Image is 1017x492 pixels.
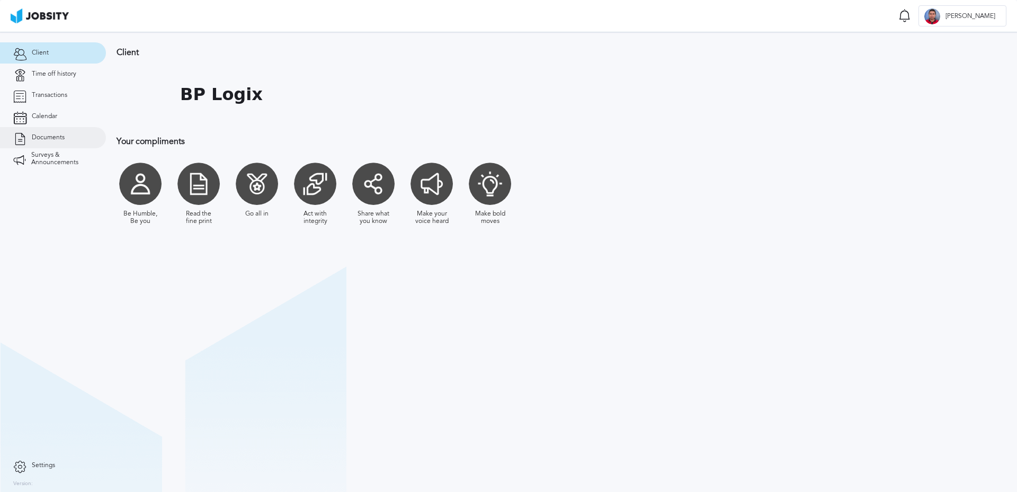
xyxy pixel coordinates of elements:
[32,134,65,141] span: Documents
[32,92,67,99] span: Transactions
[471,210,508,225] div: Make bold moves
[924,8,940,24] div: C
[117,48,691,57] h3: Client
[180,85,263,104] h1: BP Logix
[355,210,392,225] div: Share what you know
[32,113,57,120] span: Calendar
[13,481,33,487] label: Version:
[297,210,334,225] div: Act with integrity
[31,151,93,166] span: Surveys & Announcements
[245,210,269,218] div: Go all in
[117,137,691,146] h3: Your compliments
[918,5,1006,26] button: C[PERSON_NAME]
[940,13,1001,20] span: [PERSON_NAME]
[180,210,217,225] div: Read the fine print
[32,49,49,57] span: Client
[122,210,159,225] div: Be Humble, Be you
[32,462,55,469] span: Settings
[413,210,450,225] div: Make your voice heard
[11,8,69,23] img: ab4bad089aa723f57921c736e9817d99.png
[32,70,76,78] span: Time off history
